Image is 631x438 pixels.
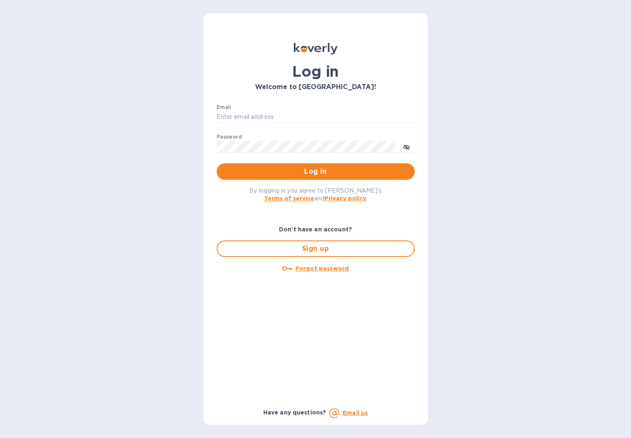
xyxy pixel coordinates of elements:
[343,410,368,416] a: Email us
[223,167,408,177] span: Log in
[249,187,382,202] span: By logging in you agree to [PERSON_NAME]'s and .
[263,409,326,416] b: Have any questions?
[217,240,415,257] button: Sign up
[217,134,242,139] label: Password
[217,83,415,91] h3: Welcome to [GEOGRAPHIC_DATA]!
[217,105,231,110] label: Email
[295,265,349,272] u: Forgot password
[324,195,366,202] a: Privacy policy
[217,63,415,80] h1: Log in
[279,226,352,233] b: Don't have an account?
[264,195,314,202] a: Terms of service
[224,244,407,254] span: Sign up
[294,43,338,54] img: Koverly
[217,111,415,123] input: Enter email address
[217,163,415,180] button: Log in
[398,138,415,155] button: toggle password visibility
